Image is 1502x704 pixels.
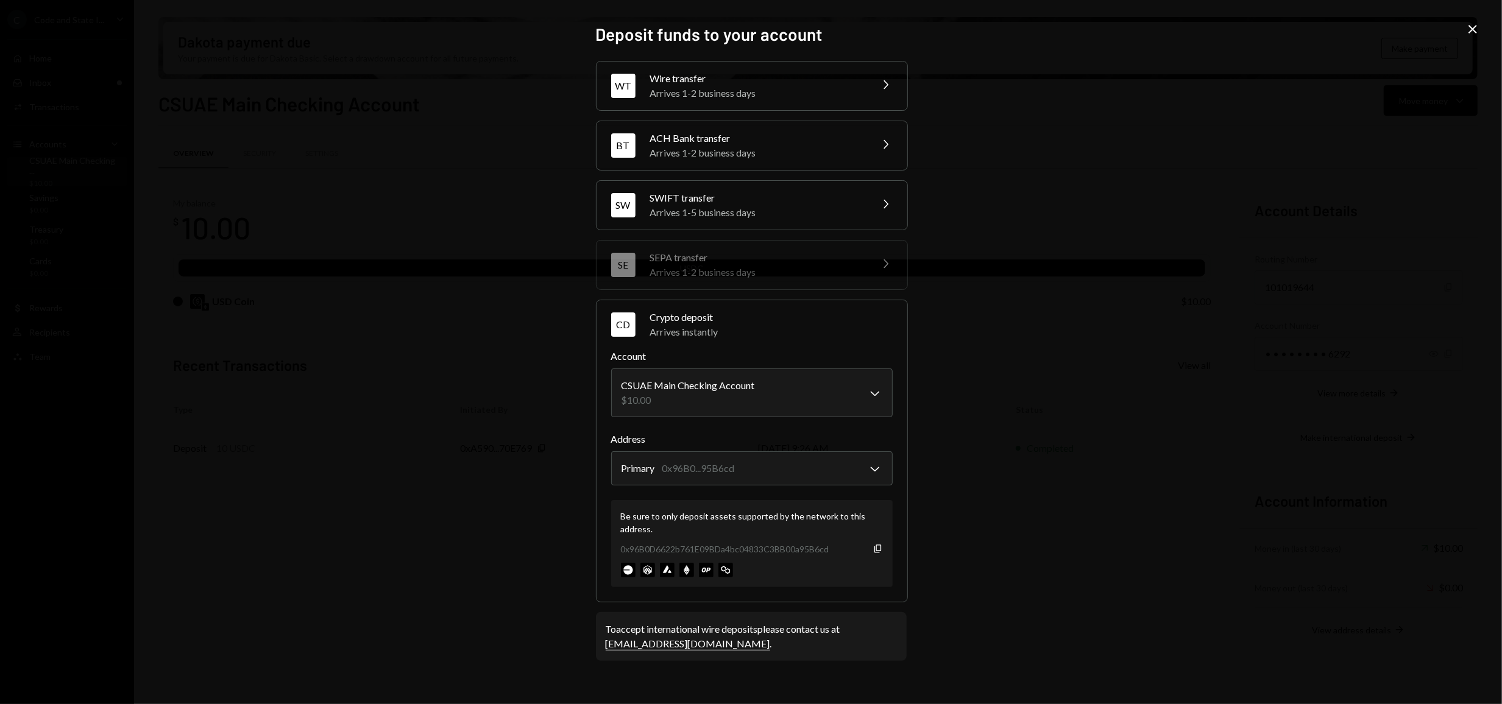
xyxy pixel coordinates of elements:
div: Arrives 1-5 business days [650,205,863,220]
div: CDCrypto depositArrives instantly [611,349,893,587]
button: SESEPA transferArrives 1-2 business days [597,241,907,289]
div: 0x96B0...95B6cd [662,461,735,476]
button: SWSWIFT transferArrives 1-5 business days [597,181,907,230]
div: Arrives 1-2 business days [650,86,863,100]
img: avalanche-mainnet [660,563,675,577]
button: BTACH Bank transferArrives 1-2 business days [597,121,907,170]
button: Account [611,368,893,417]
div: CD [611,312,636,337]
label: Account [611,349,893,364]
div: SWIFT transfer [650,191,863,205]
button: Address [611,451,893,485]
div: BT [611,133,636,158]
button: CDCrypto depositArrives instantly [597,300,907,349]
div: Wire transfer [650,71,863,86]
h2: Deposit funds to your account [596,23,907,46]
img: arbitrum-mainnet [640,563,655,577]
div: Crypto deposit [650,310,893,325]
img: polygon-mainnet [718,563,733,577]
div: Arrives instantly [650,325,893,339]
div: SEPA transfer [650,250,863,265]
div: Be sure to only deposit assets supported by the network to this address. [621,510,883,535]
button: WTWire transferArrives 1-2 business days [597,62,907,110]
div: Arrives 1-2 business days [650,146,863,160]
a: [EMAIL_ADDRESS][DOMAIN_NAME] [606,638,770,650]
img: ethereum-mainnet [679,563,694,577]
div: To accept international wire deposits please contact us at . [606,622,897,651]
div: Arrives 1-2 business days [650,265,863,280]
label: Address [611,432,893,446]
img: base-mainnet [621,563,636,577]
div: SW [611,193,636,217]
img: optimism-mainnet [699,563,714,577]
div: WT [611,74,636,98]
div: 0x96B0D6622b761E09BDa4bc04833C3BB00a95B6cd [621,543,829,555]
div: ACH Bank transfer [650,131,863,146]
div: SE [611,253,636,277]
